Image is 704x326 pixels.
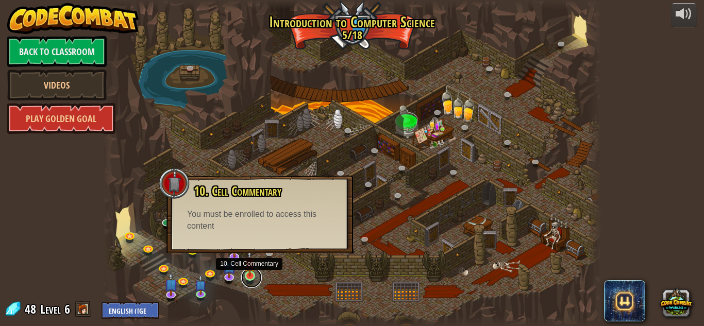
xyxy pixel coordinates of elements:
[40,301,61,318] span: Level
[671,3,697,27] button: Adjust volume
[222,255,236,278] img: level-banner-unstarted-subscriber.png
[187,209,332,232] div: You must be enrolled to access this content
[7,36,107,67] a: Back to Classroom
[7,70,107,100] a: Videos
[64,301,70,317] span: 6
[7,3,139,34] img: CodeCombat - Learn how to code by playing a game
[195,274,207,295] img: level-banner-unstarted-subscriber.png
[194,182,281,200] span: 10. Cell Commentary
[244,250,256,277] img: level-banner-unstarted.png
[7,103,115,134] a: Play Golden Goal
[25,301,39,317] span: 48
[164,272,177,296] img: level-banner-unstarted-subscriber.png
